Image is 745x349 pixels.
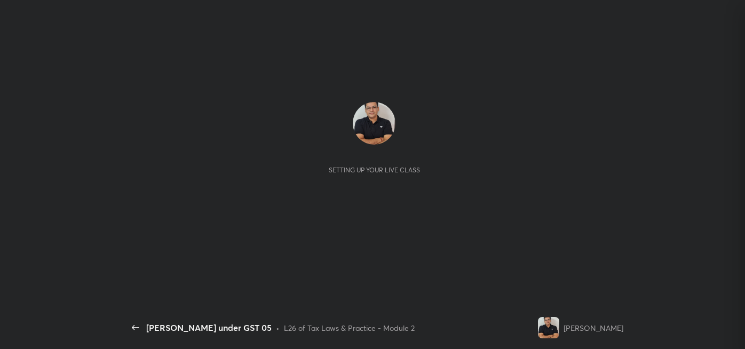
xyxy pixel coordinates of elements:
[276,322,280,334] div: •
[538,317,559,338] img: b39993aebf164fab8485bba4b37b2762.jpg
[146,321,272,334] div: [PERSON_NAME] under GST 05
[329,166,420,174] div: Setting up your live class
[284,322,415,334] div: L26 of Tax Laws & Practice - Module 2
[564,322,623,334] div: [PERSON_NAME]
[353,102,395,145] img: b39993aebf164fab8485bba4b37b2762.jpg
